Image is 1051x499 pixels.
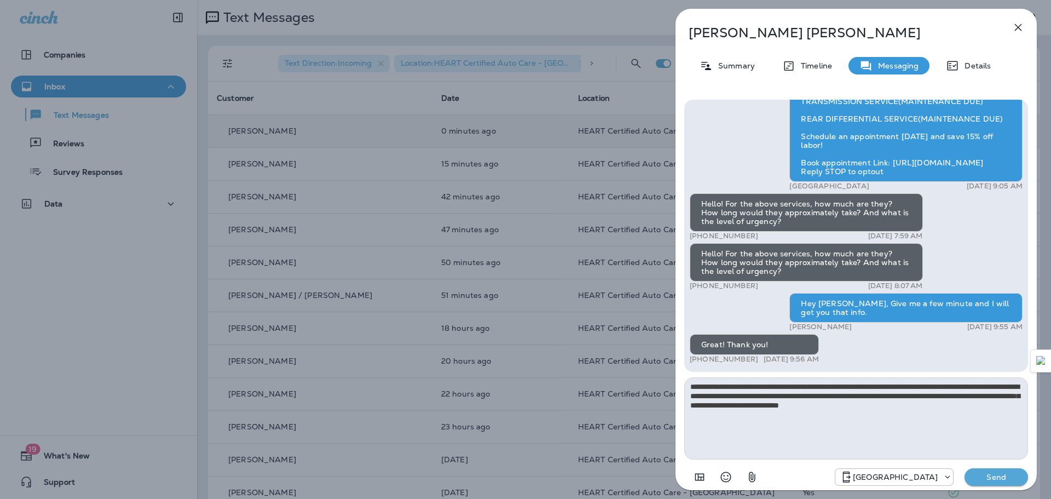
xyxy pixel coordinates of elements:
p: [DATE] 7:59 AM [868,232,923,240]
p: Timeline [795,61,832,70]
button: Select an emoji [715,466,737,488]
p: Summary [713,61,755,70]
p: [DATE] 9:05 AM [967,182,1023,191]
p: [PHONE_NUMBER] [690,355,758,364]
img: Detect Auto [1036,356,1046,366]
p: [GEOGRAPHIC_DATA] [789,182,869,191]
button: Add in a premade template [689,466,711,488]
p: [PERSON_NAME] [PERSON_NAME] [689,25,988,41]
div: Hello [PERSON_NAME], just a friendly reminder that on your last visit, there were some recommende... [789,38,1023,182]
div: Hello! For the above services, how much are they? How long would they approximately take? And wha... [690,243,923,282]
p: [PHONE_NUMBER] [690,232,758,240]
p: Send [973,472,1019,482]
button: Send [965,468,1028,486]
p: [DATE] 8:07 AM [868,282,923,290]
p: [GEOGRAPHIC_DATA] [853,473,938,481]
p: [DATE] 9:56 AM [764,355,819,364]
p: Messaging [873,61,919,70]
div: Hello! For the above services, how much are they? How long would they approximately take? And wha... [690,193,923,232]
div: Great! Thank you! [690,334,819,355]
p: [PHONE_NUMBER] [690,282,758,290]
div: +1 (847) 262-3704 [835,471,953,484]
p: [DATE] 9:55 AM [967,323,1023,331]
p: Details [959,61,991,70]
p: [PERSON_NAME] [789,323,852,331]
div: Hey [PERSON_NAME], Give me a few minute and I will get you that info. [789,293,1023,323]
